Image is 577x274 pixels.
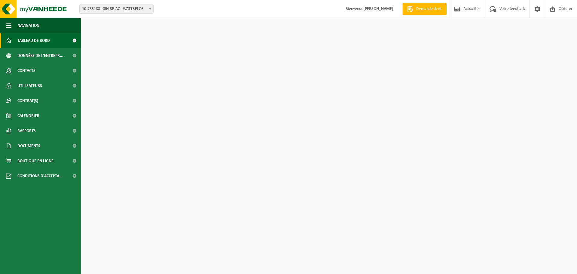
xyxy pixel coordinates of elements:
span: Demande devis [415,6,444,12]
span: 10-783188 - SIN REJAC - WATTRELOS [79,5,154,14]
span: Contacts [17,63,35,78]
span: Rapports [17,123,36,138]
span: Données de l'entrepr... [17,48,63,63]
span: Calendrier [17,108,39,123]
span: 10-783188 - SIN REJAC - WATTRELOS [80,5,153,13]
span: Boutique en ligne [17,153,53,168]
span: Contrat(s) [17,93,38,108]
span: Documents [17,138,40,153]
span: Conditions d'accepta... [17,168,63,183]
strong: [PERSON_NAME] [363,7,393,11]
span: Navigation [17,18,39,33]
a: Demande devis [402,3,447,15]
span: Utilisateurs [17,78,42,93]
span: Tableau de bord [17,33,50,48]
